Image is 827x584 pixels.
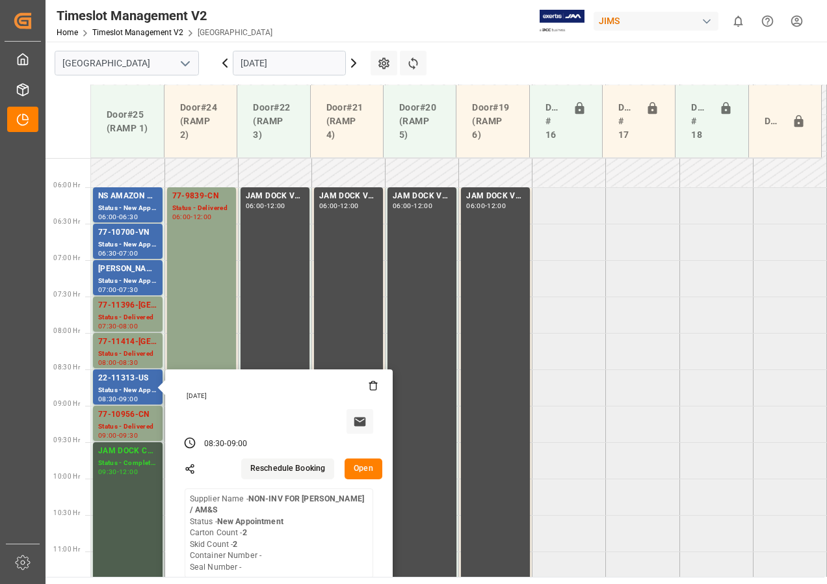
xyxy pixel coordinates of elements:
div: - [224,438,226,450]
div: 06:00 [319,203,338,209]
div: - [117,323,119,329]
span: 07:30 Hr [53,291,80,298]
button: Help Center [753,7,782,36]
div: 08:00 [98,360,117,365]
div: Status - New Appointment [98,203,157,214]
div: 12:00 [119,469,138,475]
div: 06:00 [466,203,485,209]
b: New Appointment [217,517,283,526]
div: - [117,287,119,293]
div: - [485,203,487,209]
div: 12:00 [487,203,506,209]
div: - [265,203,267,209]
div: Status - Delivered [98,421,157,432]
span: 08:30 Hr [53,364,80,371]
img: Exertis%20JAM%20-%20Email%20Logo.jpg_1722504956.jpg [540,10,584,33]
div: 06:00 [393,203,412,209]
div: Door#24 (RAMP 2) [175,96,226,147]
b: 2 [233,540,237,549]
div: - [117,396,119,402]
div: 08:30 [119,360,138,365]
div: Door#19 (RAMP 6) [467,96,518,147]
div: Door#21 (RAMP 4) [321,96,373,147]
div: Status - New Appointment [98,385,157,396]
button: open menu [175,53,194,73]
div: 07:30 [119,287,138,293]
div: JAM DOCK VOLUME CONTROL [246,190,304,203]
span: 10:00 Hr [53,473,80,480]
div: Status - New Appointment [98,276,157,287]
button: Reschedule Booking [241,458,334,479]
div: 12:00 [413,203,432,209]
div: - [412,203,413,209]
a: Timeslot Management V2 [92,28,183,37]
div: 06:00 [98,214,117,220]
div: Door#20 (RAMP 5) [394,96,445,147]
div: [DATE] [182,392,378,401]
div: 77-11414-[GEOGRAPHIC_DATA] [98,336,157,349]
div: 22-11313-US [98,372,157,385]
div: 06:00 [172,214,191,220]
div: Supplier Name - Status - Carton Count - Skid Count - Container Number - Seal Number - [190,494,368,574]
div: 12:00 [340,203,359,209]
div: 07:00 [119,250,138,256]
div: 06:30 [98,250,117,256]
div: 08:00 [119,323,138,329]
div: - [338,203,340,209]
div: Status - Completed [98,458,157,469]
div: 09:00 [98,432,117,438]
span: 08:00 Hr [53,327,80,334]
div: Status - Delivered [98,349,157,360]
button: JIMS [594,8,724,33]
div: Doors # 18 [686,96,713,147]
div: [PERSON_NAME] / ULINE [98,263,157,276]
div: Door#22 (RAMP 3) [248,96,299,147]
div: 08:30 [98,396,117,402]
div: - [117,214,119,220]
div: - [117,250,119,256]
div: - [117,469,119,475]
div: 08:30 [204,438,225,450]
span: 07:00 Hr [53,254,80,261]
span: 06:00 Hr [53,181,80,189]
input: Type to search/select [55,51,199,75]
div: JIMS [594,12,718,31]
div: Timeslot Management V2 [57,6,272,25]
div: 12:00 [267,203,285,209]
div: 09:00 [227,438,248,450]
div: 77-10700-VN [98,226,157,239]
div: 09:00 [119,396,138,402]
span: 06:30 Hr [53,218,80,225]
div: JAM DOCK VOLUME CONTROL [319,190,378,203]
div: 07:00 [98,287,117,293]
div: 06:30 [119,214,138,220]
div: Status - Delivered [172,203,231,214]
button: show 0 new notifications [724,7,753,36]
div: Status - New Appointment [98,239,157,250]
span: 11:00 Hr [53,546,80,553]
button: Open [345,458,382,479]
div: 06:00 [246,203,265,209]
div: 77-10956-CN [98,408,157,421]
span: 09:30 Hr [53,436,80,444]
div: 09:30 [119,432,138,438]
div: JAM DOCK VOLUME CONTROL [393,190,451,203]
div: JAM DOCK VOLUME CONTROL [466,190,525,203]
div: JAM DOCK CONTROL [98,445,157,458]
div: Doors # 16 [540,96,568,147]
div: 12:00 [193,214,212,220]
div: - [190,214,192,220]
div: 09:30 [98,469,117,475]
div: 77-11396-[GEOGRAPHIC_DATA] [98,299,157,312]
div: - [117,432,119,438]
div: 07:30 [98,323,117,329]
div: 77-9839-CN [172,190,231,203]
b: 2 [243,528,247,537]
div: Status - Delivered [98,312,157,323]
div: Door#25 (RAMP 1) [101,103,153,140]
div: - [117,360,119,365]
span: 10:30 Hr [53,509,80,516]
span: 09:00 Hr [53,400,80,407]
input: DD-MM-YYYY [233,51,346,75]
a: Home [57,28,78,37]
